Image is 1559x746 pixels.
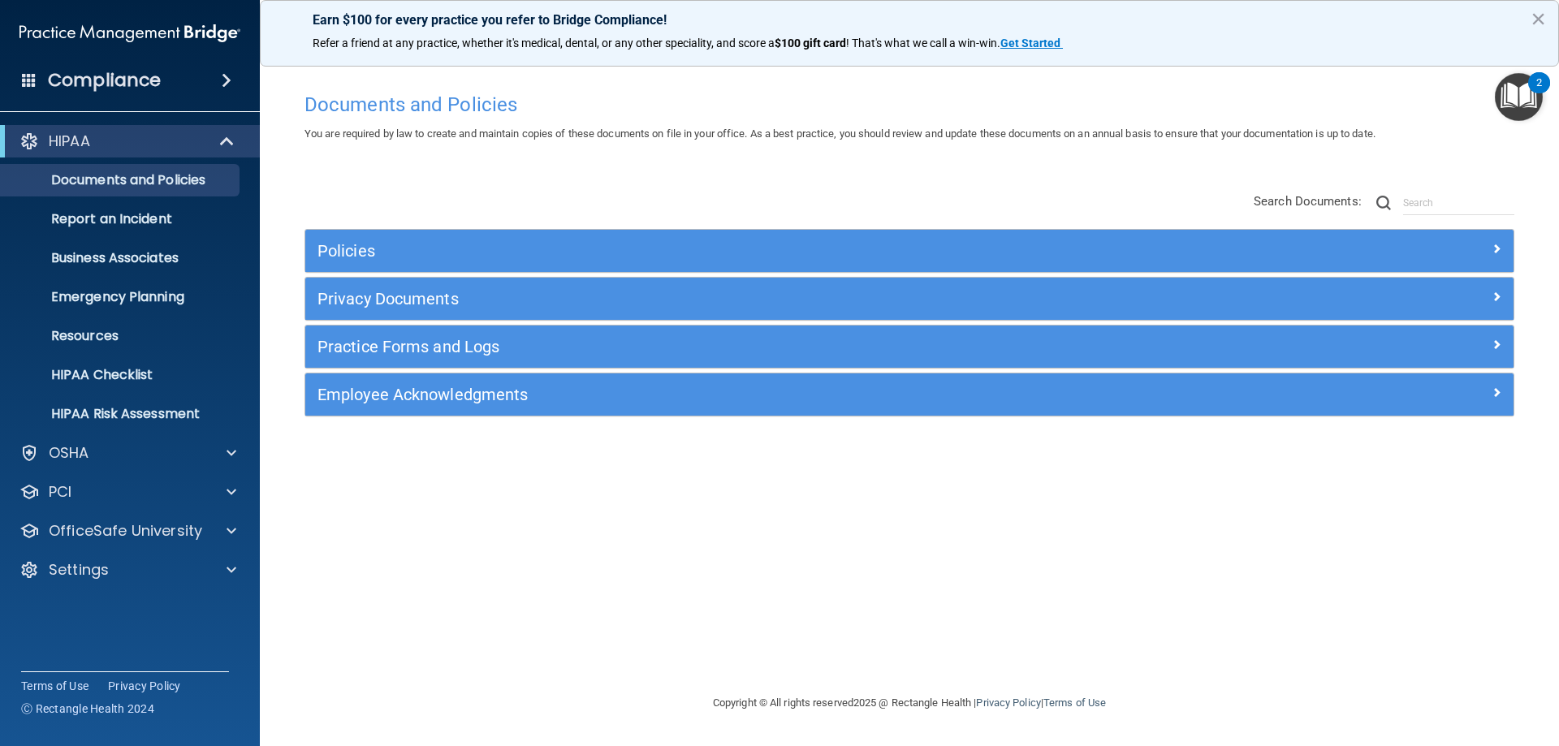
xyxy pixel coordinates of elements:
img: PMB logo [19,17,240,50]
p: Emergency Planning [11,289,232,305]
p: PCI [49,482,71,502]
a: Policies [317,238,1501,264]
a: OSHA [19,443,236,463]
img: ic-search.3b580494.png [1376,196,1391,210]
p: Earn $100 for every practice you refer to Bridge Compliance! [313,12,1506,28]
p: Documents and Policies [11,172,232,188]
a: Privacy Documents [317,286,1501,312]
input: Search [1403,191,1514,215]
a: Practice Forms and Logs [317,334,1501,360]
span: Refer a friend at any practice, whether it's medical, dental, or any other speciality, and score a [313,37,775,50]
a: Employee Acknowledgments [317,382,1501,407]
a: Terms of Use [21,678,89,694]
button: Open Resource Center, 2 new notifications [1495,73,1543,121]
p: HIPAA Checklist [11,367,232,383]
span: You are required by law to create and maintain copies of these documents on file in your office. ... [304,127,1375,140]
p: Report an Incident [11,211,232,227]
p: Business Associates [11,250,232,266]
p: HIPAA Risk Assessment [11,406,232,422]
a: Privacy Policy [108,678,181,694]
a: Settings [19,560,236,580]
a: HIPAA [19,132,235,151]
span: Search Documents: [1254,194,1362,209]
h4: Compliance [48,69,161,92]
button: Close [1531,6,1546,32]
a: Get Started [1000,37,1063,50]
a: PCI [19,482,236,502]
span: Ⓒ Rectangle Health 2024 [21,701,154,717]
a: Privacy Policy [976,696,1040,709]
h5: Policies [317,242,1199,260]
p: OfficeSafe University [49,521,202,541]
h4: Documents and Policies [304,94,1514,115]
a: OfficeSafe University [19,521,236,541]
h5: Practice Forms and Logs [317,338,1199,356]
a: Terms of Use [1043,696,1106,709]
p: Settings [49,560,109,580]
div: Copyright © All rights reserved 2025 @ Rectangle Health | | [613,677,1206,729]
p: HIPAA [49,132,90,151]
h5: Privacy Documents [317,290,1199,308]
p: OSHA [49,443,89,463]
h5: Employee Acknowledgments [317,386,1199,403]
p: Resources [11,328,232,344]
strong: Get Started [1000,37,1060,50]
strong: $100 gift card [775,37,846,50]
span: ! That's what we call a win-win. [846,37,1000,50]
div: 2 [1536,83,1542,104]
